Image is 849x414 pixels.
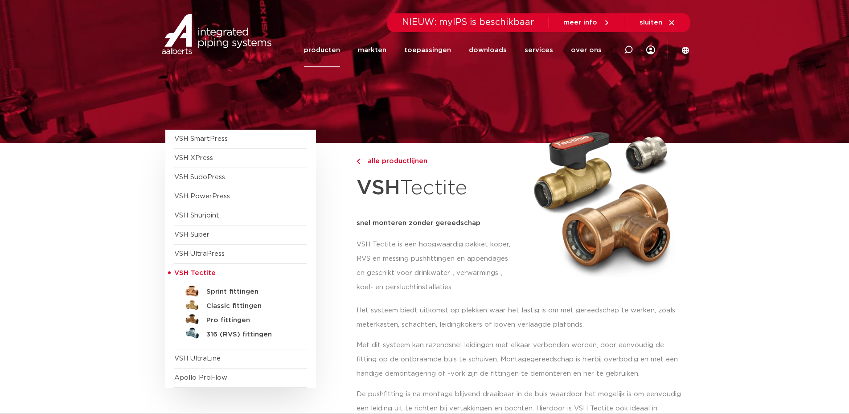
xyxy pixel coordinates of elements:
[362,158,427,164] span: alle productlijnen
[404,33,451,67] a: toepassingen
[357,220,480,226] strong: snel monteren zonder gereedschap
[206,288,295,296] h5: Sprint fittingen
[304,33,340,67] a: producten
[174,231,209,238] a: VSH Super
[174,135,228,142] a: VSH SmartPress
[358,33,386,67] a: markten
[174,212,219,219] a: VSH Shurjoint
[206,302,295,310] h5: Classic fittingen
[563,19,611,27] a: meer info
[174,250,225,257] a: VSH UltraPress
[174,326,307,340] a: 316 (RVS) fittingen
[174,355,221,362] a: VSH UltraLine
[563,19,597,26] span: meer info
[469,33,507,67] a: downloads
[640,19,662,26] span: sluiten
[174,174,225,180] a: VSH SudoPress
[304,33,602,67] nav: Menu
[174,193,230,200] a: VSH PowerPress
[357,178,400,198] strong: VSH
[174,155,213,161] a: VSH XPress
[357,171,518,205] h1: Tectite
[357,303,684,332] p: Het systeem biedt uitkomst op plekken waar het lastig is om met gereedschap te werken, zoals mete...
[525,33,553,67] a: services
[571,33,602,67] a: over ons
[357,238,518,295] p: VSH Tectite is een hoogwaardig pakket koper, RVS en messing pushfittingen en appendages en geschi...
[174,374,227,381] a: Apollo ProFlow
[402,18,534,27] span: NIEUW: myIPS is beschikbaar
[357,156,518,167] a: alle productlijnen
[357,159,360,164] img: chevron-right.svg
[206,316,295,324] h5: Pro fittingen
[174,297,307,312] a: Classic fittingen
[357,338,684,381] p: Met dit systeem kan razendsnel leidingen met elkaar verbonden worden, door eenvoudig de fitting o...
[174,270,216,276] span: VSH Tectite
[174,312,307,326] a: Pro fittingen
[174,283,307,297] a: Sprint fittingen
[640,19,676,27] a: sluiten
[206,331,295,339] h5: 316 (RVS) fittingen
